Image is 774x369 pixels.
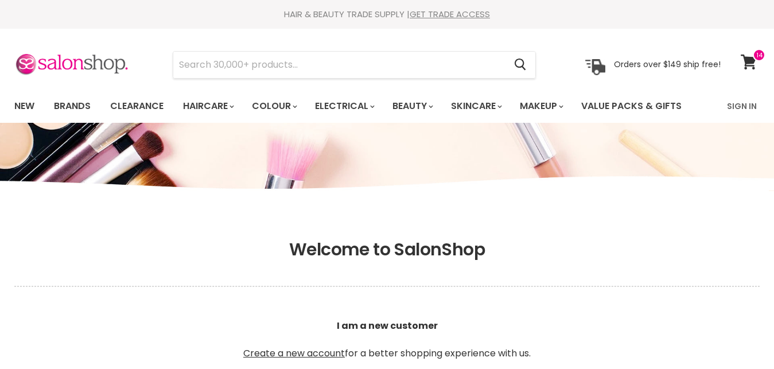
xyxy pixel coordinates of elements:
b: I am a new customer [337,319,438,332]
a: Sign In [720,94,764,118]
a: Value Packs & Gifts [573,94,690,118]
a: Skincare [442,94,509,118]
form: Product [173,51,536,79]
input: Search [173,52,505,78]
a: GET TRADE ACCESS [410,8,490,20]
a: Colour [243,94,304,118]
button: Search [505,52,535,78]
p: Orders over $149 ship free! [614,59,721,69]
a: Haircare [174,94,241,118]
a: Brands [45,94,99,118]
a: New [6,94,43,118]
a: Makeup [511,94,570,118]
h1: Welcome to SalonShop [14,239,760,260]
a: Electrical [306,94,382,118]
a: Beauty [384,94,440,118]
a: Create a new account [243,347,345,360]
a: Clearance [102,94,172,118]
ul: Main menu [6,90,705,123]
